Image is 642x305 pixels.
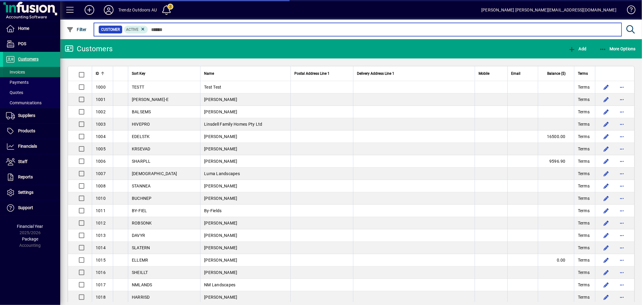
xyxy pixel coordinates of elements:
[598,43,637,54] button: More Options
[18,144,37,149] span: Financials
[601,119,611,129] button: Edit
[101,27,120,33] span: Customer
[567,43,588,54] button: Add
[204,282,235,287] span: NM Landscapes
[617,231,627,240] button: More options
[601,169,611,178] button: Edit
[578,294,590,300] span: Terms
[599,46,636,51] span: More Options
[538,130,574,143] td: 16500.00
[617,255,627,265] button: More options
[96,245,106,250] span: 1014
[204,159,237,164] span: [PERSON_NAME]
[3,200,60,215] a: Support
[601,255,611,265] button: Edit
[3,67,60,77] a: Invoices
[204,258,237,263] span: [PERSON_NAME]
[132,196,152,201] span: BUCHNEP
[601,132,611,141] button: Edit
[99,5,118,15] button: Profile
[511,70,534,77] div: Email
[132,282,152,287] span: NMLANDS
[617,292,627,302] button: More options
[96,159,106,164] span: 1006
[132,208,147,213] span: BY-FIEL
[617,280,627,290] button: More options
[96,109,106,114] span: 1002
[511,70,521,77] span: Email
[3,21,60,36] a: Home
[80,5,99,15] button: Add
[578,245,590,251] span: Terms
[204,221,237,225] span: [PERSON_NAME]
[96,171,106,176] span: 1007
[132,109,151,114] span: BALSEMS
[18,113,35,118] span: Suppliers
[18,190,33,195] span: Settings
[204,70,287,77] div: Name
[96,196,106,201] span: 1010
[96,85,106,90] span: 1000
[204,295,237,300] span: [PERSON_NAME]
[578,282,590,288] span: Terms
[601,292,611,302] button: Edit
[65,44,113,54] div: Customers
[617,169,627,178] button: More options
[601,107,611,117] button: Edit
[601,268,611,277] button: Edit
[578,96,590,102] span: Terms
[132,70,145,77] span: Sort Key
[204,233,237,238] span: [PERSON_NAME]
[204,270,237,275] span: [PERSON_NAME]
[96,70,99,77] span: ID
[132,295,150,300] span: HARRISD
[18,41,26,46] span: POS
[204,97,237,102] span: [PERSON_NAME]
[132,221,152,225] span: ROBSONK
[601,193,611,203] button: Edit
[578,109,590,115] span: Terms
[96,282,106,287] span: 1017
[3,36,60,52] a: POS
[617,132,627,141] button: More options
[96,134,106,139] span: 1004
[204,171,240,176] span: Luma Landscapes
[132,171,177,176] span: [DEMOGRAPHIC_DATA]
[3,154,60,169] a: Staff
[479,70,489,77] span: Mobile
[132,134,150,139] span: EDELSTK
[294,70,330,77] span: Postal Address Line 1
[3,87,60,98] a: Quotes
[601,218,611,228] button: Edit
[204,109,237,114] span: [PERSON_NAME]
[601,280,611,290] button: Edit
[204,208,222,213] span: By-Fields
[601,206,611,215] button: Edit
[578,146,590,152] span: Terms
[6,70,25,74] span: Invoices
[204,134,237,139] span: [PERSON_NAME]
[578,269,590,275] span: Terms
[96,184,106,188] span: 1008
[578,183,590,189] span: Terms
[132,233,145,238] span: DAVYR
[3,98,60,108] a: Communications
[3,77,60,87] a: Payments
[204,122,262,127] span: Linsdell Family Homes Pty Ltd
[204,196,237,201] span: [PERSON_NAME]
[96,97,106,102] span: 1001
[578,195,590,201] span: Terms
[601,82,611,92] button: Edit
[204,85,221,90] span: Test Test
[617,243,627,253] button: More options
[617,218,627,228] button: More options
[3,139,60,154] a: Financials
[578,121,590,127] span: Terms
[617,144,627,154] button: More options
[124,26,148,33] mat-chip: Activation Status: Active
[542,70,571,77] div: Balance ($)
[578,232,590,238] span: Terms
[601,156,611,166] button: Edit
[18,57,39,61] span: Customers
[132,184,151,188] span: STANNEA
